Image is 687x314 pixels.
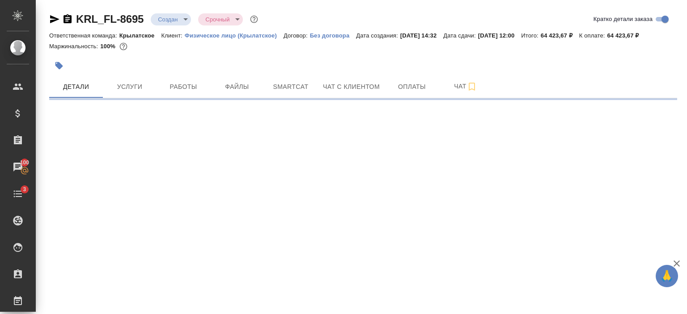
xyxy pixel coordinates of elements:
[55,81,98,92] span: Детали
[444,81,487,92] span: Чат
[185,31,284,39] a: Физическое лицо (Крылатское)
[15,158,35,167] span: 100
[310,31,356,39] a: Без договора
[100,43,118,50] p: 100%
[248,13,260,25] button: Доп статусы указывают на важность/срочность заказа
[310,32,356,39] p: Без договора
[49,43,100,50] p: Маржинальность:
[161,32,184,39] p: Клиент:
[390,81,433,92] span: Оплаты
[659,267,674,285] span: 🙏
[356,32,400,39] p: Дата создания:
[198,13,243,25] div: Создан
[541,32,579,39] p: 64 423,67 ₽
[155,16,180,23] button: Создан
[2,156,34,178] a: 100
[656,265,678,287] button: 🙏
[443,32,478,39] p: Дата сдачи:
[323,81,380,92] span: Чат с клиентом
[594,15,653,24] span: Кратко детали заказа
[62,14,73,25] button: Скопировать ссылку
[521,32,540,39] p: Итого:
[284,32,310,39] p: Договор:
[118,41,129,52] button: 0.00 RUB;
[49,32,119,39] p: Ответственная команда:
[216,81,259,92] span: Файлы
[203,16,232,23] button: Срочный
[151,13,191,25] div: Создан
[579,32,607,39] p: К оплате:
[76,13,144,25] a: KRL_FL-8695
[49,56,69,75] button: Добавить тэг
[119,32,161,39] p: Крылатское
[108,81,151,92] span: Услуги
[185,32,284,39] p: Физическое лицо (Крылатское)
[2,183,34,205] a: 3
[17,185,31,194] span: 3
[269,81,312,92] span: Smartcat
[607,32,646,39] p: 64 423,67 ₽
[162,81,205,92] span: Работы
[478,32,522,39] p: [DATE] 12:00
[49,14,60,25] button: Скопировать ссылку для ЯМессенджера
[400,32,444,39] p: [DATE] 14:32
[466,81,477,92] svg: Подписаться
